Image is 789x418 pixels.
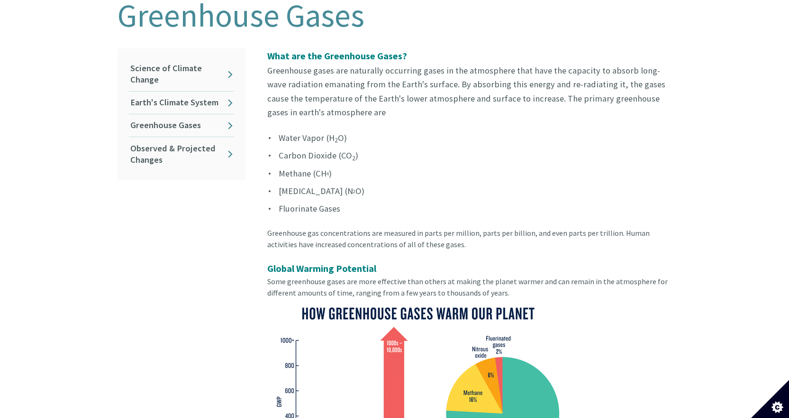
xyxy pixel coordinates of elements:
div: Greenhouse gas concentrations are measured in parts per million, parts per billion, and even part... [267,227,672,261]
span: Some greenhouse gases are more effective than others at making the planet warmer and can remain i... [267,277,668,297]
a: Observed & Projected Changes [129,137,234,171]
sup: 4 [326,171,329,177]
li: [MEDICAL_DATA] (N O) [267,184,672,198]
li: Carbon Dioxide (CO ) [267,149,672,162]
a: Science of Climate Change [129,57,234,91]
strong: Global Warming Potential [267,262,376,274]
strong: What are the Greenhouse Gases? [267,50,407,62]
button: Set cookie preferences [751,380,789,418]
sub: 2 [352,154,355,162]
sup: 2 [353,188,355,195]
sub: 2 [335,136,338,144]
a: Greenhouse Gases [129,114,234,137]
a: Earth's Climate System [129,92,234,114]
p: Greenhouse gases are naturally occurring gases in the atmosphere that have the capacity to absorb... [267,48,672,120]
li: Methane (CH ) [267,167,672,180]
li: Water Vapor (H O) [267,131,672,145]
li: Fluorinate Gases [267,202,672,215]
